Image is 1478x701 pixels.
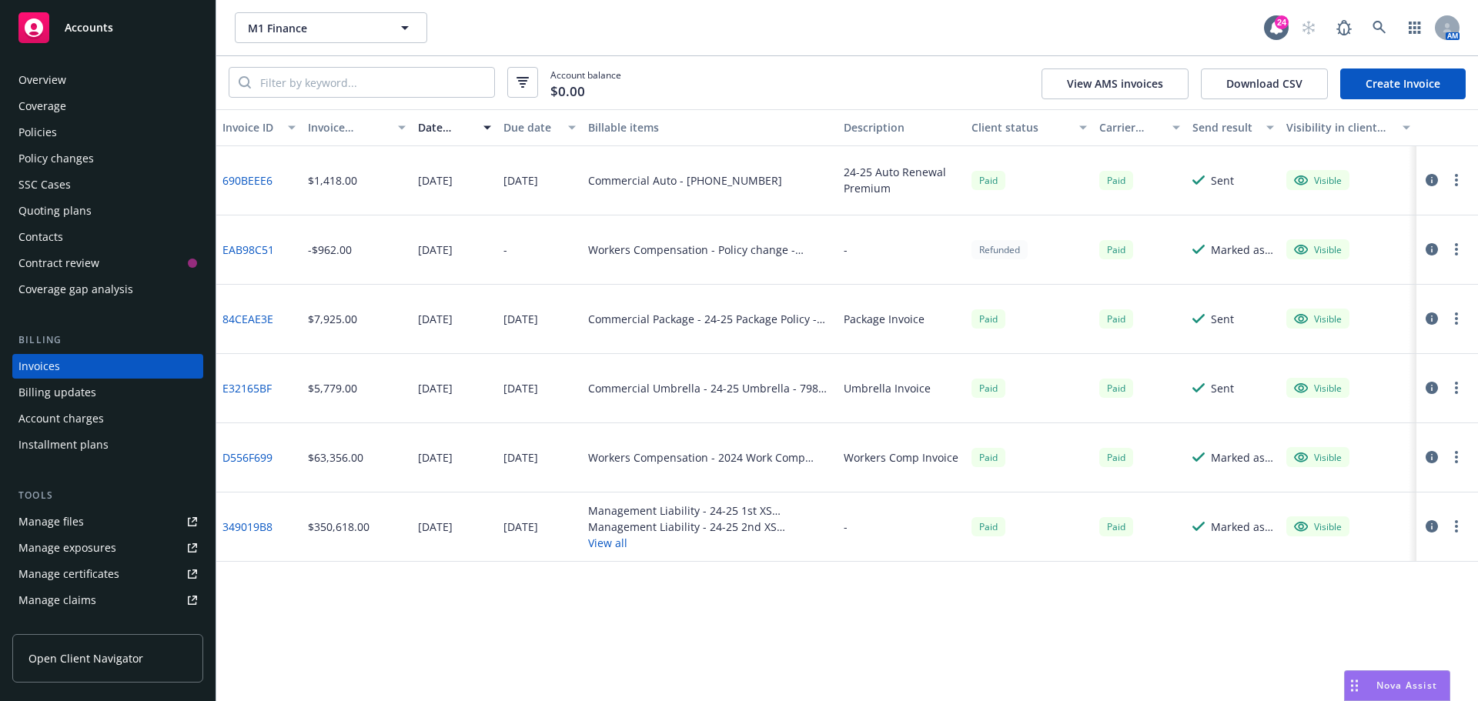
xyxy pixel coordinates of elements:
div: Commercial Package - 24-25 Package Policy - 3602-83-68 CHI [588,311,831,327]
div: Sent [1211,311,1234,327]
a: Manage files [12,509,203,534]
div: Client status [971,119,1070,135]
div: Marked as sent [1211,519,1274,535]
div: [DATE] [418,519,453,535]
span: Paid [1099,171,1133,190]
div: Paid [1099,240,1133,259]
svg: Search [239,76,251,88]
div: Invoice amount [308,119,390,135]
div: Workers Compensation - 2024 Work Comp Policy - [PHONE_NUMBER] [588,449,831,466]
a: Account charges [12,406,203,431]
span: $0.00 [550,82,585,102]
div: Management Liability - 24-25 2nd XS D&O/E&O/EPL/FIDU/Crime/ Cyber - DOX6000006 [588,519,831,535]
a: Quoting plans [12,199,203,223]
span: Paid [1099,309,1133,329]
div: Visible [1294,312,1342,325]
button: View AMS invoices [1042,68,1189,99]
div: [DATE] [503,311,538,327]
div: Commercial Auto - [PHONE_NUMBER] [588,172,782,189]
a: Manage certificates [12,562,203,586]
button: Date issued [412,109,497,146]
div: [DATE] [418,242,453,258]
button: Invoice amount [302,109,413,146]
div: [DATE] [418,449,453,466]
div: Billable items [588,119,831,135]
div: Paid [1099,448,1133,467]
button: Billable items [582,109,838,146]
div: $1,418.00 [308,172,357,189]
div: Manage files [18,509,84,534]
div: Policy changes [18,146,94,171]
div: [DATE] [418,380,453,396]
a: EAB98C51 [222,242,274,258]
div: Management Liability - 24-25 1st XS D&O/E&O/EPL/FIDU/Crime/ Cyber - [PHONE_NUMBER] [588,502,831,519]
div: [DATE] [503,380,538,396]
div: Quoting plans [18,199,92,223]
span: Paid [971,517,1005,536]
button: Description [838,109,965,146]
a: Contract review [12,251,203,275]
div: $350,618.00 [308,519,369,535]
div: Due date [503,119,560,135]
div: Manage certificates [18,562,119,586]
div: [DATE] [418,311,453,327]
a: E32165BF [222,380,272,396]
div: - [844,242,848,258]
a: Invoices [12,354,203,379]
div: Workers Comp Invoice [844,449,958,466]
a: Policies [12,120,203,145]
div: Visible [1294,242,1342,256]
a: Search [1364,12,1395,43]
button: Carrier status [1093,109,1187,146]
div: Marked as sent [1211,242,1274,258]
div: Policies [18,120,57,145]
div: Date issued [418,119,474,135]
div: Coverage [18,94,66,119]
div: Umbrella Invoice [844,380,931,396]
a: Installment plans [12,432,203,457]
a: Manage exposures [12,536,203,560]
div: Paid [971,379,1005,398]
a: SSC Cases [12,172,203,197]
button: View all [588,535,831,551]
div: Billing updates [18,380,96,405]
div: Workers Compensation - Policy change - [PHONE_NUMBER] [588,242,831,258]
a: Manage claims [12,588,203,613]
div: Manage exposures [18,536,116,560]
div: Visible [1294,381,1342,395]
a: Coverage gap analysis [12,277,203,302]
div: Invoice ID [222,119,279,135]
div: [DATE] [418,172,453,189]
div: Commercial Umbrella - 24-25 Umbrella - 7987-96-53 [588,380,831,396]
span: Account balance [550,68,621,97]
div: Contract review [18,251,99,275]
button: Visibility in client dash [1280,109,1416,146]
div: Sent [1211,172,1234,189]
a: 690BEEE6 [222,172,273,189]
div: Visible [1294,519,1342,533]
div: [DATE] [503,172,538,189]
div: Paid [1099,517,1133,536]
div: $7,925.00 [308,311,357,327]
div: Tools [12,488,203,503]
a: Report a Bug [1329,12,1359,43]
div: $5,779.00 [308,380,357,396]
div: Drag to move [1345,671,1364,700]
div: [DATE] [503,519,538,535]
div: Paid [971,171,1005,190]
div: Paid [971,448,1005,467]
div: 24-25 Auto Renewal Premium [844,164,959,196]
span: Open Client Navigator [28,650,143,666]
button: Client status [965,109,1093,146]
div: Account charges [18,406,104,431]
div: Overview [18,68,66,92]
a: 84CEAE3E [222,311,273,327]
a: 349019B8 [222,519,273,535]
a: Switch app [1399,12,1430,43]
